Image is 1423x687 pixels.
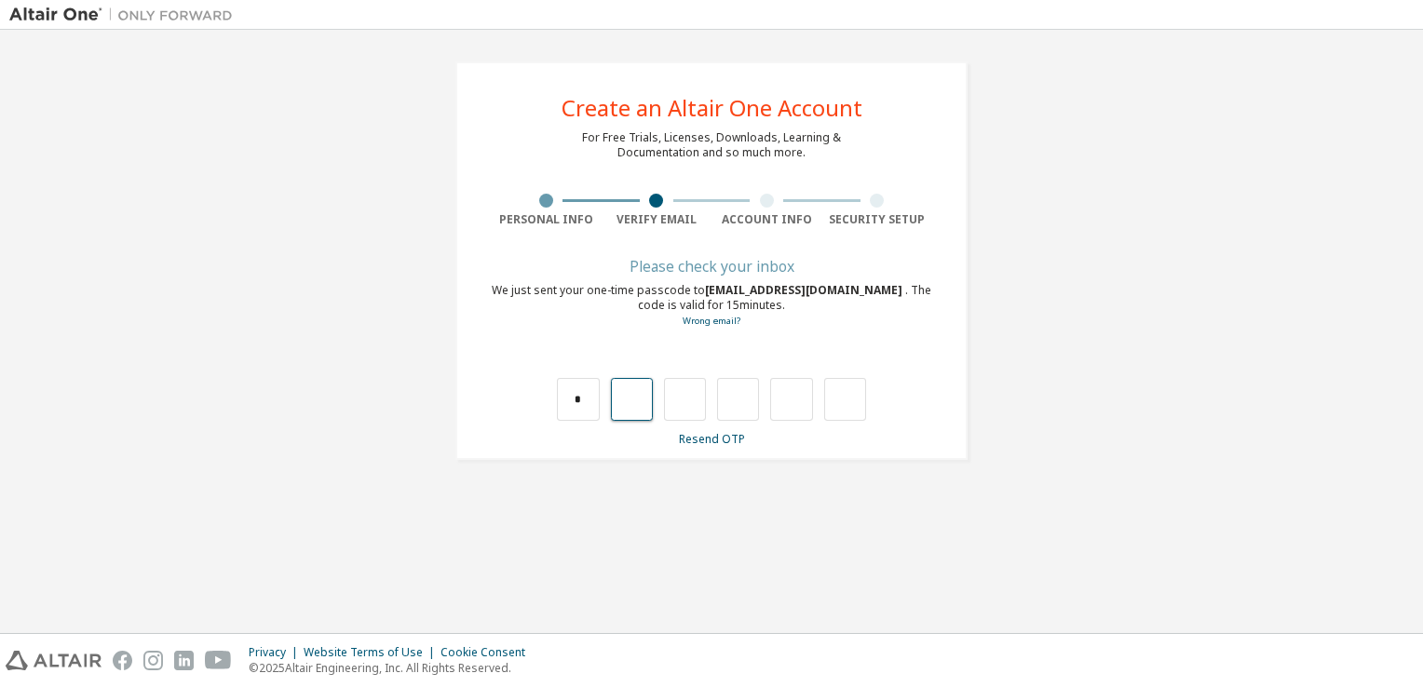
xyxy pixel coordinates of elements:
div: Please check your inbox [491,261,932,272]
div: Personal Info [491,212,602,227]
div: Privacy [249,645,304,660]
a: Resend OTP [679,431,745,447]
div: Security Setup [822,212,933,227]
div: Verify Email [602,212,712,227]
div: Website Terms of Use [304,645,440,660]
div: We just sent your one-time passcode to . The code is valid for 15 minutes. [491,283,932,329]
div: Cookie Consent [440,645,536,660]
span: [EMAIL_ADDRESS][DOMAIN_NAME] [705,282,905,298]
div: Create an Altair One Account [562,97,862,119]
img: instagram.svg [143,651,163,670]
div: Account Info [711,212,822,227]
img: Altair One [9,6,242,24]
a: Go back to the registration form [683,315,740,327]
p: © 2025 Altair Engineering, Inc. All Rights Reserved. [249,660,536,676]
div: For Free Trials, Licenses, Downloads, Learning & Documentation and so much more. [582,130,841,160]
img: youtube.svg [205,651,232,670]
img: linkedin.svg [174,651,194,670]
img: facebook.svg [113,651,132,670]
img: altair_logo.svg [6,651,102,670]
